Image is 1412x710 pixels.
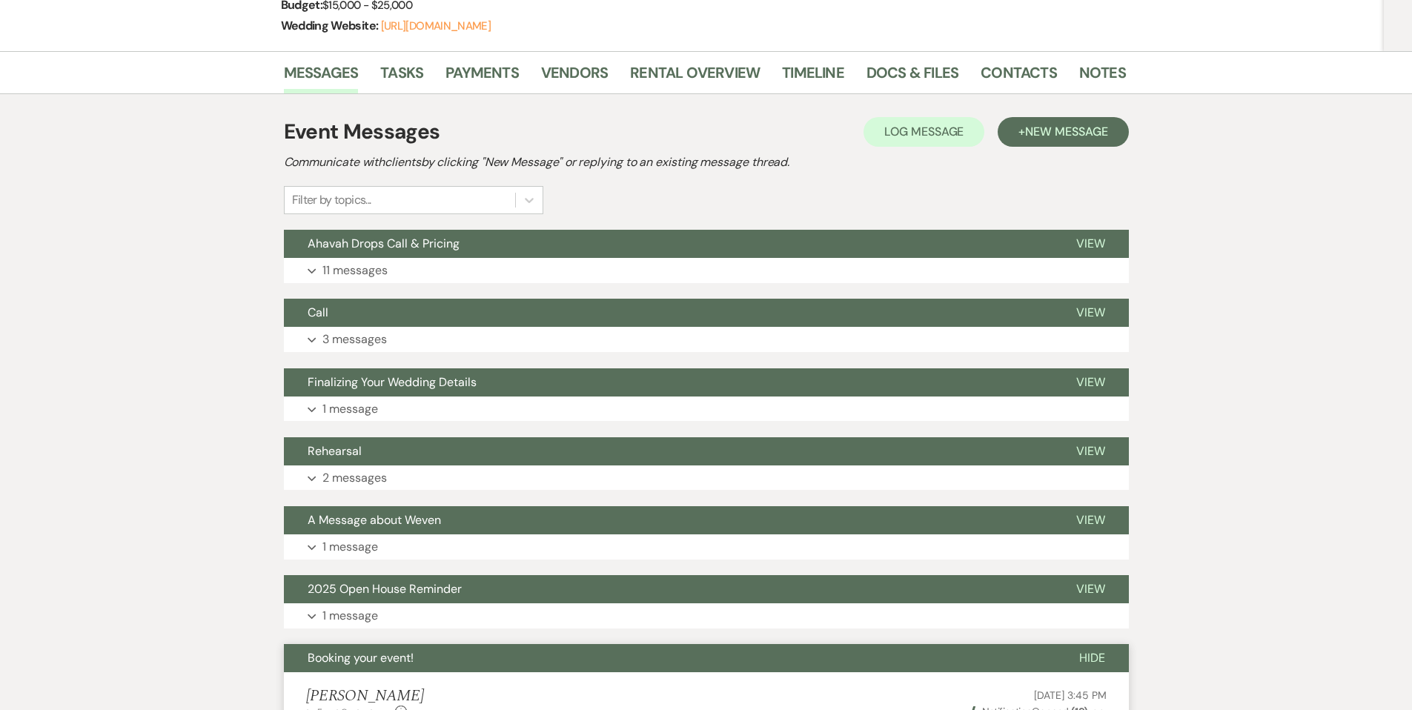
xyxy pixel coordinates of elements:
h5: [PERSON_NAME] [306,687,424,706]
button: View [1053,368,1129,397]
a: Notes [1079,61,1126,93]
button: Finalizing Your Wedding Details [284,368,1053,397]
a: Vendors [541,61,608,93]
span: Wedding Website: [281,18,381,33]
button: Rehearsal [284,437,1053,465]
span: View [1076,443,1105,459]
span: Call [308,305,328,320]
span: View [1076,305,1105,320]
a: Rental Overview [630,61,760,93]
a: Messages [284,61,359,93]
button: 3 messages [284,327,1129,352]
button: View [1053,506,1129,534]
div: Filter by topics... [292,191,371,209]
p: 11 messages [322,261,388,280]
button: 1 message [284,534,1129,560]
a: Docs & Files [866,61,958,93]
span: View [1076,236,1105,251]
span: Rehearsal [308,443,362,459]
button: View [1053,437,1129,465]
button: 2025 Open House Reminder [284,575,1053,603]
a: Payments [445,61,519,93]
button: Call [284,299,1053,327]
span: New Message [1025,124,1107,139]
p: 3 messages [322,330,387,349]
button: 1 message [284,603,1129,628]
p: 1 message [322,537,378,557]
span: A Message about Weven [308,512,441,528]
span: 2025 Open House Reminder [308,581,462,597]
button: Ahavah Drops Call & Pricing [284,230,1053,258]
span: Ahavah Drops Call & Pricing [308,236,460,251]
button: 1 message [284,397,1129,422]
button: 11 messages [284,258,1129,283]
span: View [1076,374,1105,390]
button: +New Message [998,117,1128,147]
button: Log Message [864,117,984,147]
button: Hide [1055,644,1129,672]
button: Booking your event! [284,644,1055,672]
a: Timeline [782,61,844,93]
span: Finalizing Your Wedding Details [308,374,477,390]
p: 2 messages [322,468,387,488]
span: Log Message [884,124,964,139]
span: Hide [1079,650,1105,666]
h1: Event Messages [284,116,440,147]
span: View [1076,581,1105,597]
button: View [1053,299,1129,327]
button: 2 messages [284,465,1129,491]
button: A Message about Weven [284,506,1053,534]
a: Contacts [981,61,1057,93]
h2: Communicate with clients by clicking "New Message" or replying to an existing message thread. [284,153,1129,171]
span: [DATE] 3:45 PM [1034,689,1106,702]
p: 1 message [322,606,378,626]
a: [URL][DOMAIN_NAME] [381,19,491,33]
button: View [1053,230,1129,258]
p: 1 message [322,399,378,419]
a: Tasks [380,61,423,93]
span: View [1076,512,1105,528]
button: View [1053,575,1129,603]
span: Booking your event! [308,650,414,666]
